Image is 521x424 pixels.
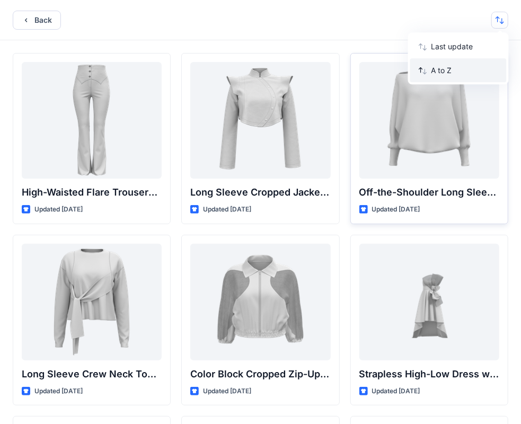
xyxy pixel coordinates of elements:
[190,62,330,179] a: Long Sleeve Cropped Jacket with Mandarin Collar and Shoulder Detail
[203,386,251,397] p: Updated [DATE]
[359,62,499,179] a: Off-the-Shoulder Long Sleeve Top
[431,41,498,52] p: Last update
[13,11,61,30] button: Back
[22,62,162,179] a: High-Waisted Flare Trousers with Button Detail
[372,204,420,215] p: Updated [DATE]
[22,244,162,360] a: Long Sleeve Crew Neck Top with Asymmetrical Tie Detail
[359,244,499,360] a: Strapless High-Low Dress with Side Bow Detail
[22,185,162,200] p: High-Waisted Flare Trousers with Button Detail
[190,367,330,382] p: Color Block Cropped Zip-Up Jacket with Sheer Sleeves
[203,204,251,215] p: Updated [DATE]
[34,386,83,397] p: Updated [DATE]
[372,386,420,397] p: Updated [DATE]
[359,367,499,382] p: Strapless High-Low Dress with Side Bow Detail
[359,185,499,200] p: Off-the-Shoulder Long Sleeve Top
[190,244,330,360] a: Color Block Cropped Zip-Up Jacket with Sheer Sleeves
[22,367,162,382] p: Long Sleeve Crew Neck Top with Asymmetrical Tie Detail
[190,185,330,200] p: Long Sleeve Cropped Jacket with Mandarin Collar and Shoulder Detail
[431,65,498,76] p: A to Z
[34,204,83,215] p: Updated [DATE]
